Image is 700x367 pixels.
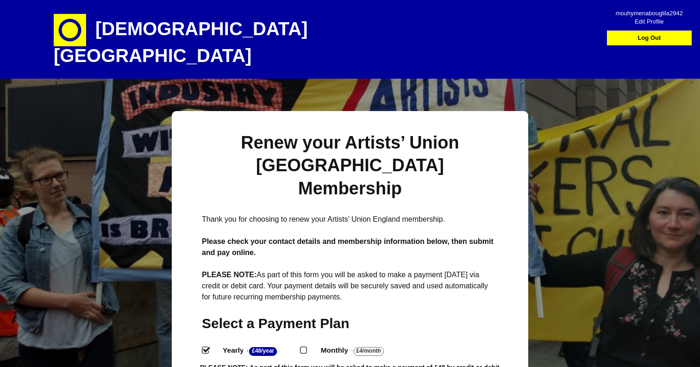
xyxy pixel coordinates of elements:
[202,316,350,331] span: Select a Payment Plan
[202,237,494,256] strong: Please check your contact details and membership information below, then submit and pay online.
[616,6,683,14] span: mouhymenabouglila2942
[214,344,300,357] label: Yearly - .
[202,269,498,303] p: As part of this form you will be asked to make a payment [DATE] via credit or debit card. Your pa...
[249,347,277,356] strong: £48/Year
[312,344,407,357] label: Monthly - .
[54,14,86,46] img: circle-e1448293145835.png
[202,131,498,200] h1: Renew your Artists’ Union [GEOGRAPHIC_DATA] Membership
[202,271,256,279] strong: PLEASE NOTE:
[354,347,384,356] strong: £4/Month
[202,214,498,225] p: Thank you for choosing to renew your Artists’ Union England membership.
[609,31,689,45] a: Log Out
[616,14,683,23] span: Edit Profile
